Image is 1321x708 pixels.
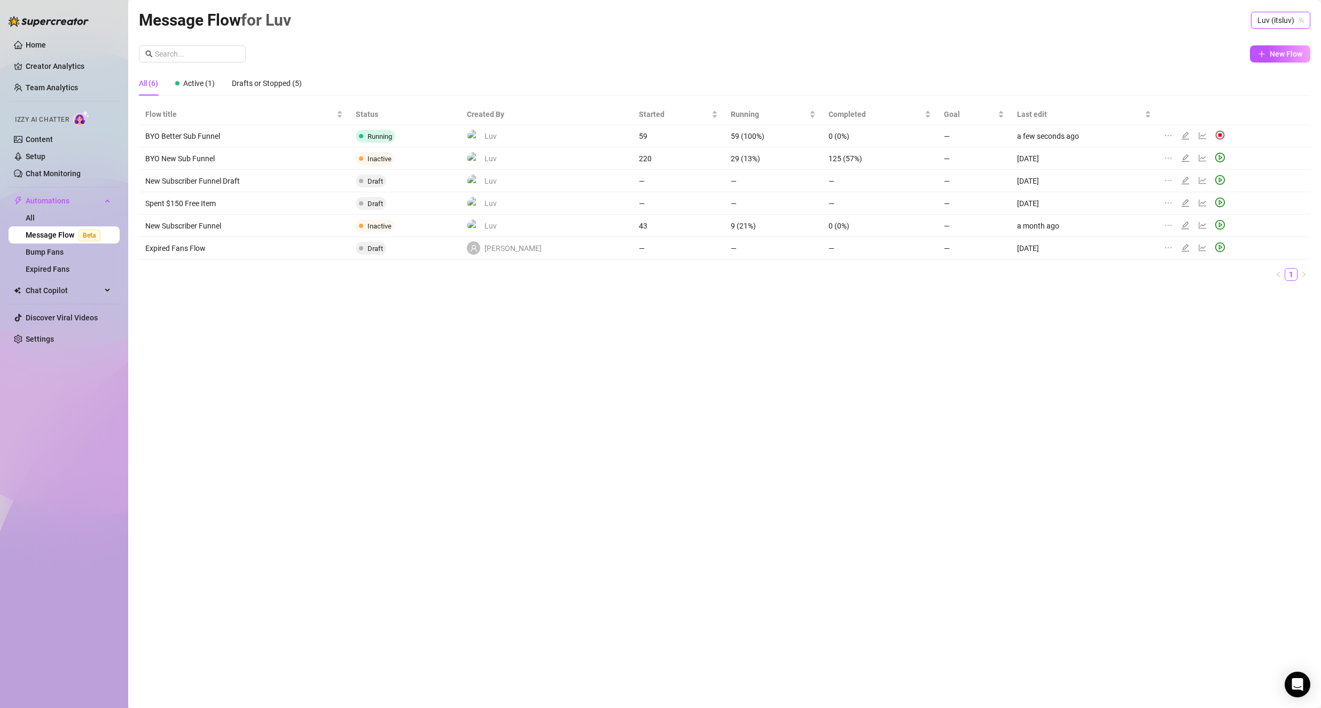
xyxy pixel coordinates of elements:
[1011,170,1158,192] td: [DATE]
[1017,108,1143,120] span: Last edit
[139,170,349,192] td: New Subscriber Funnel Draft
[139,192,349,215] td: Spent $150 Free Item
[467,130,480,142] img: Luv
[26,265,69,273] a: Expired Fans
[484,130,497,142] span: Luv
[26,335,54,343] a: Settings
[937,215,1011,237] td: —
[1181,154,1190,162] span: edit
[1164,176,1173,185] span: ellipsis
[1215,220,1225,230] span: play-circle
[368,222,392,230] span: Inactive
[1181,176,1190,185] span: edit
[632,237,725,259] td: —
[467,219,480,232] img: Luv
[1164,199,1173,207] span: ellipsis
[139,215,349,237] td: New Subscriber Funnel
[368,177,383,185] span: Draft
[1198,243,1207,252] span: line-chart
[1164,221,1173,230] span: ellipsis
[241,11,291,29] span: for Luv
[26,58,111,75] a: Creator Analytics
[26,169,81,178] a: Chat Monitoring
[484,153,497,164] span: Luv
[724,104,822,125] th: Running
[822,104,937,125] th: Completed
[1181,131,1190,140] span: edit
[139,7,291,33] article: Message Flow
[139,237,349,259] td: Expired Fans Flow
[724,147,822,170] td: 29 (13%)
[470,245,478,252] span: user
[822,192,937,215] td: —
[1164,243,1173,252] span: ellipsis
[183,79,215,88] span: Active (1)
[1198,154,1207,162] span: line-chart
[368,200,383,208] span: Draft
[14,287,21,294] img: Chat Copilot
[349,104,460,125] th: Status
[484,220,497,232] span: Luv
[26,214,35,222] a: All
[828,108,923,120] span: Completed
[1297,268,1310,281] li: Next Page
[26,41,46,49] a: Home
[1285,269,1297,280] a: 1
[232,77,302,89] div: Drafts or Stopped (5)
[1272,268,1285,281] button: left
[467,152,480,164] img: Luv
[1215,130,1225,140] img: svg%3e
[484,242,542,254] span: [PERSON_NAME]
[639,108,710,120] span: Started
[1198,199,1207,207] span: line-chart
[632,147,725,170] td: 220
[1258,50,1265,58] span: plus
[139,147,349,170] td: BYO New Sub Funnel
[731,108,807,120] span: Running
[1257,12,1304,28] span: Luv (itsluv)
[26,152,45,161] a: Setup
[368,245,383,253] span: Draft
[937,104,1011,125] th: Goal
[368,155,392,163] span: Inactive
[937,237,1011,259] td: —
[1011,215,1158,237] td: a month ago
[1011,125,1158,147] td: a few seconds ago
[1298,17,1304,23] span: team
[1275,271,1281,278] span: left
[632,125,725,147] td: 59
[724,170,822,192] td: —
[1270,50,1302,58] span: New Flow
[822,147,937,170] td: 125 (57%)
[139,104,349,125] th: Flow title
[1250,45,1310,62] button: New Flow
[724,192,822,215] td: —
[79,230,100,241] span: Beta
[1198,131,1207,140] span: line-chart
[1181,243,1190,252] span: edit
[632,215,725,237] td: 43
[937,192,1011,215] td: —
[944,108,996,120] span: Goal
[1011,104,1158,125] th: Last edit
[26,83,78,92] a: Team Analytics
[467,197,480,209] img: Luv
[724,215,822,237] td: 9 (21%)
[632,170,725,192] td: —
[1215,153,1225,162] span: play-circle
[26,313,98,322] a: Discover Viral Videos
[14,196,22,205] span: thunderbolt
[155,48,239,60] input: Search...
[937,170,1011,192] td: —
[632,192,725,215] td: —
[145,50,153,58] span: search
[484,175,497,187] span: Luv
[9,16,89,27] img: logo-BBDzfeDw.svg
[368,132,392,140] span: Running
[1164,131,1173,140] span: ellipsis
[1198,221,1207,230] span: line-chart
[467,175,480,187] img: Luv
[1198,176,1207,185] span: line-chart
[26,135,53,144] a: Content
[1272,268,1285,281] li: Previous Page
